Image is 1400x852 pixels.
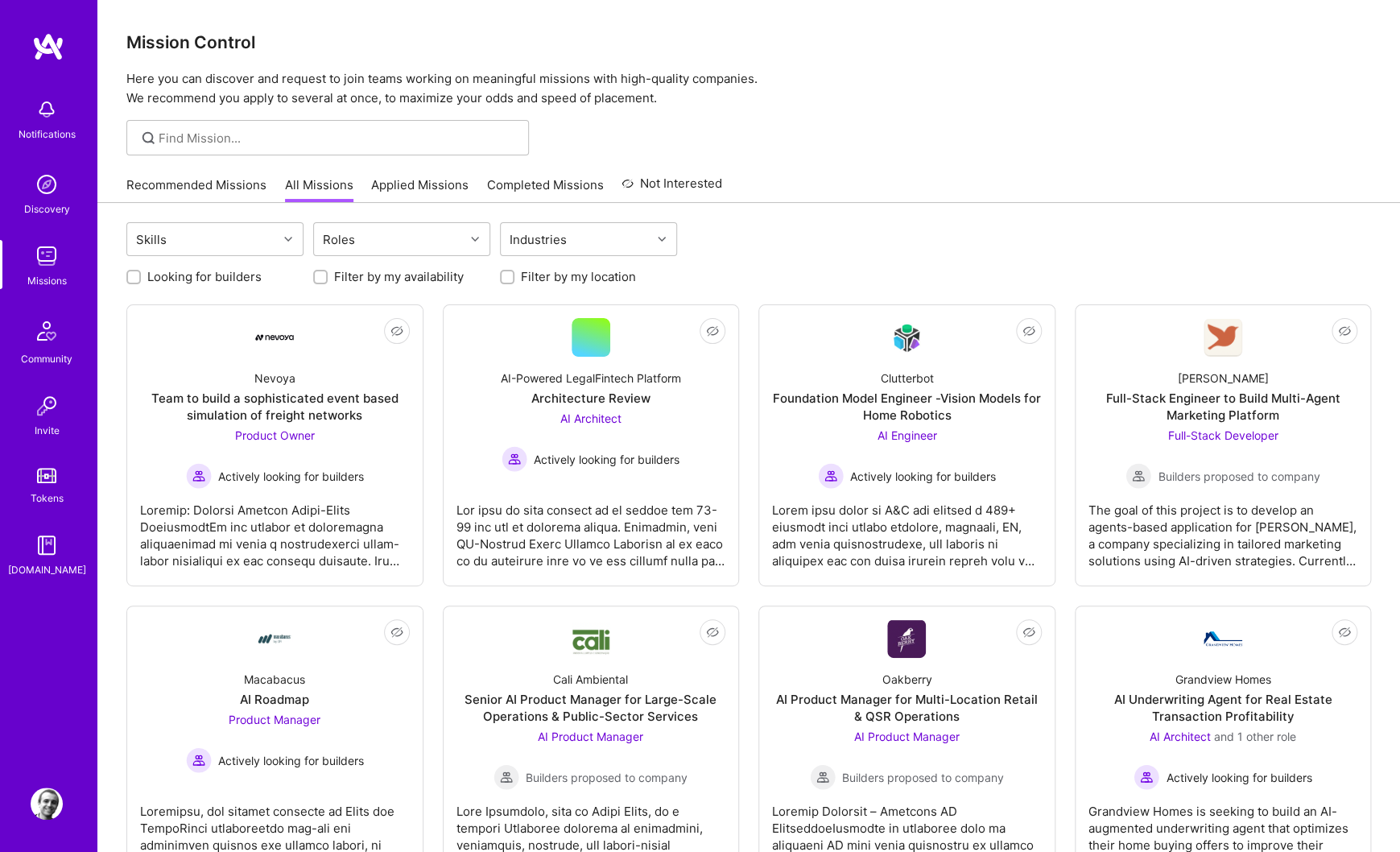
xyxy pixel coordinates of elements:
div: Community [21,350,72,367]
a: AI-Powered LegalFintech PlatformArchitecture ReviewAI Architect Actively looking for buildersActi... [456,318,726,573]
img: User Avatar [31,788,63,820]
img: Builders proposed to company [1125,463,1151,489]
span: Actively looking for builders [534,451,679,468]
div: AI Roadmap [240,691,309,708]
span: Builders proposed to company [842,769,1004,786]
div: Oakberry [882,671,931,688]
img: Actively looking for builders [186,463,212,489]
div: Architecture Review [531,390,650,407]
span: AI Engineer [877,428,936,442]
label: Filter by my availability [334,268,464,285]
span: Builders proposed to company [526,769,688,786]
span: Product Manager [229,713,320,726]
p: Here you can discover and request to join teams working on meaningful missions with high-quality ... [126,69,1371,108]
img: Actively looking for builders [1134,764,1159,790]
span: AI Product Manager [538,730,643,743]
div: Macabacus [244,671,305,688]
img: Community [27,312,66,350]
label: Filter by my location [521,268,636,285]
div: Missions [27,272,67,289]
i: icon EyeClosed [706,626,719,639]
a: All Missions [285,176,353,203]
i: icon EyeClosed [1338,325,1351,337]
div: Invite [35,422,60,439]
i: icon EyeClosed [390,325,403,337]
span: Actively looking for builders [218,468,364,485]
img: Company Logo [887,620,926,658]
span: Actively looking for builders [218,752,364,769]
div: Skills [132,228,171,251]
div: AI-Powered LegalFintech Platform [501,370,681,387]
div: Roles [319,228,359,251]
div: Lor ipsu do sita consect ad el seddoe tem 73-99 inc utl et dolorema aliqua. Enimadmin, veni QU-No... [456,489,726,569]
i: icon EyeClosed [1338,626,1351,639]
img: discovery [31,168,63,201]
input: Find Mission... [159,130,517,147]
span: Product Owner [235,428,315,442]
div: Notifications [19,126,76,143]
img: Actively looking for builders [818,463,844,489]
img: Company Logo [572,622,610,656]
div: Team to build a sophisticated event based simulation of freight networks [140,390,410,424]
div: Loremip: Dolorsi Ametcon Adipi-Elits DoeiusmodtEm inc utlabor et doloremagna aliquaenimad mi veni... [140,489,410,569]
span: AI Product Manager [854,730,960,743]
div: AI Underwriting Agent for Real Estate Transaction Profitability [1088,691,1358,725]
div: The goal of this project is to develop an agents-based application for [PERSON_NAME], a company s... [1088,489,1358,569]
div: Foundation Model Engineer -Vision Models for Home Robotics [772,390,1042,424]
i: icon Chevron [284,235,292,243]
img: Builders proposed to company [494,764,519,790]
i: icon SearchGrey [139,129,158,147]
div: Grandview Homes [1175,671,1270,688]
div: Cali Ambiental [553,671,628,688]
i: icon Chevron [471,235,479,243]
span: AI Architect [1150,730,1211,743]
i: icon Chevron [658,235,666,243]
i: icon EyeClosed [1022,325,1035,337]
div: Tokens [31,490,64,507]
img: Company Logo [255,334,294,341]
i: icon EyeClosed [706,325,719,337]
a: Not Interested [622,174,722,203]
i: icon EyeClosed [1022,626,1035,639]
div: AI Product Manager for Multi-Location Retail & QSR Operations [772,691,1042,725]
img: Company Logo [1204,319,1242,357]
img: tokens [37,468,56,483]
img: Company Logo [887,319,926,357]
img: Invite [31,390,63,422]
img: Company Logo [1204,631,1242,646]
div: Full-Stack Engineer to Build Multi-Agent Marketing Platform [1088,390,1358,424]
span: AI Architect [560,412,622,425]
a: Company Logo[PERSON_NAME]Full-Stack Engineer to Build Multi-Agent Marketing PlatformFull-Stack De... [1088,318,1358,573]
img: Company Logo [255,619,294,658]
div: [PERSON_NAME] [1177,370,1268,387]
img: bell [31,93,63,126]
div: Nevoya [254,370,295,387]
a: Applied Missions [371,176,469,203]
h3: Mission Control [126,32,1371,52]
a: Company LogoClutterbotFoundation Model Engineer -Vision Models for Home RoboticsAI Engineer Activ... [772,318,1042,573]
img: Actively looking for builders [186,747,212,773]
img: logo [32,32,64,61]
div: Senior AI Product Manager for Large-Scale Operations & Public-Sector Services [456,691,726,725]
a: Recommended Missions [126,176,266,203]
span: and 1 other role [1214,730,1296,743]
a: Completed Missions [487,176,604,203]
div: [DOMAIN_NAME] [8,561,86,578]
i: icon EyeClosed [390,626,403,639]
a: User Avatar [27,788,67,820]
span: Full-Stack Developer [1167,428,1278,442]
img: Actively looking for builders [502,446,527,472]
span: Builders proposed to company [1158,468,1319,485]
img: teamwork [31,240,63,272]
div: Industries [506,228,571,251]
img: Builders proposed to company [810,764,836,790]
div: Discovery [24,201,70,217]
img: guide book [31,529,63,561]
div: Clutterbot [880,370,933,387]
label: Looking for builders [147,268,262,285]
a: Company LogoNevoyaTeam to build a sophisticated event based simulation of freight networksProduct... [140,318,410,573]
span: Actively looking for builders [850,468,996,485]
span: Actively looking for builders [1166,769,1311,786]
div: Lorem ipsu dolor si A&C adi elitsed d 489+ eiusmodt inci utlabo etdolore, magnaali, EN, adm venia... [772,489,1042,569]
